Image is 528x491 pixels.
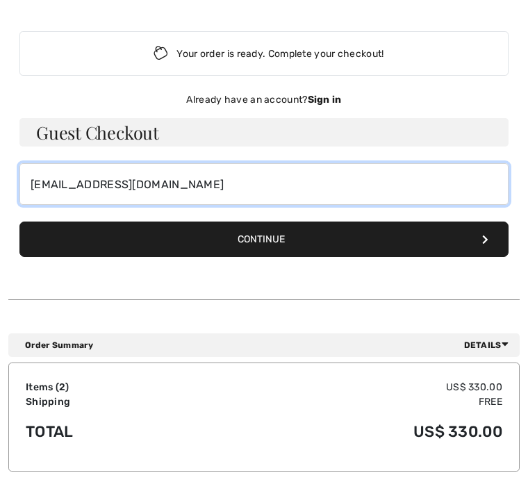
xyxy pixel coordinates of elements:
[26,409,192,454] td: Total
[26,394,192,409] td: Shipping
[192,394,502,409] td: Free
[19,92,509,107] div: Already have an account?
[192,380,502,394] td: US$ 330.00
[19,31,509,76] div: Your order is ready. Complete your checkout!
[59,381,65,393] span: 2
[19,118,509,147] h3: Guest Checkout
[308,94,342,106] strong: Sign in
[19,163,509,205] input: E-mail
[192,409,502,454] td: US$ 330.00
[19,222,509,257] button: Continue
[25,339,514,351] div: Order Summary
[26,380,192,394] td: Items ( )
[464,339,514,351] span: Details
